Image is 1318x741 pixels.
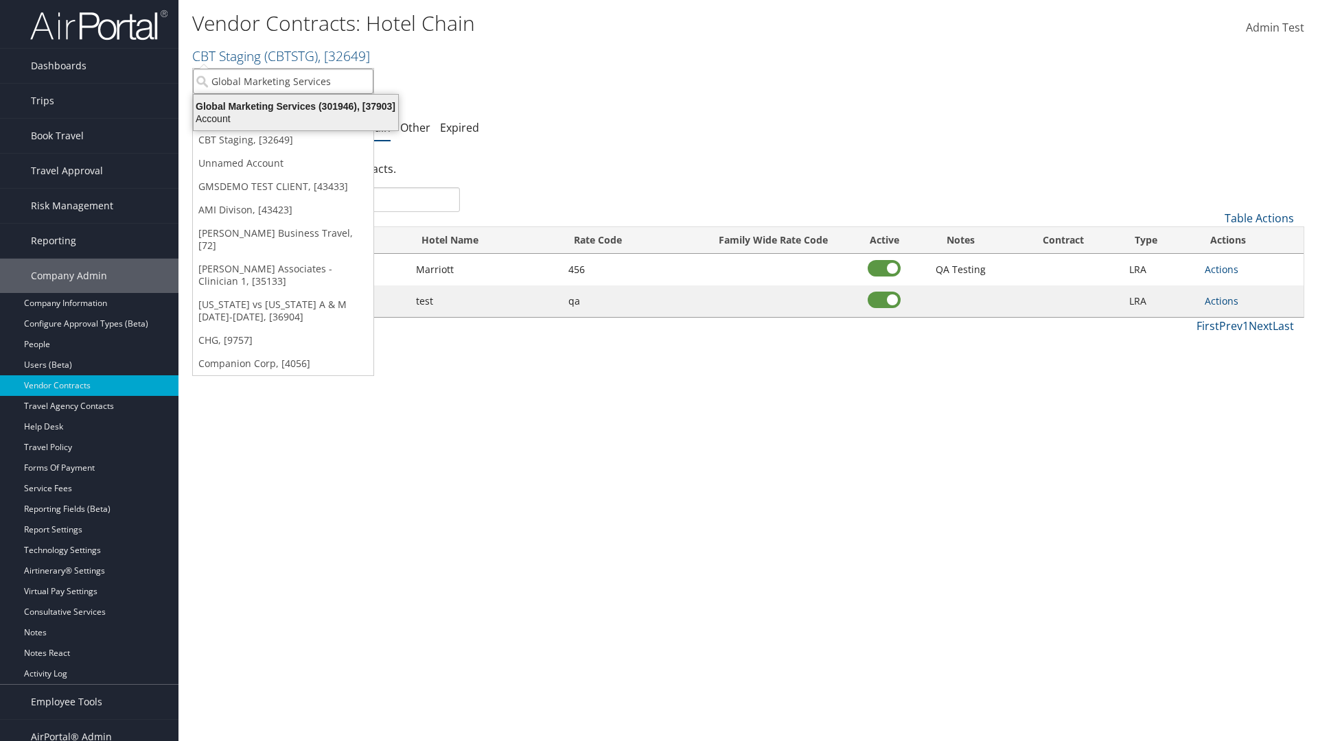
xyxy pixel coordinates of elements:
[1122,285,1199,317] td: LRA
[193,128,373,152] a: CBT Staging, [32649]
[193,69,373,94] input: Search Accounts
[1196,318,1219,333] a: First
[1246,20,1304,35] span: Admin Test
[31,49,86,83] span: Dashboards
[31,119,84,153] span: Book Travel
[193,293,373,329] a: [US_STATE] vs [US_STATE] A & M [DATE]-[DATE], [36904]
[192,47,370,65] a: CBT Staging
[694,227,852,254] th: Family Wide Rate Code: activate to sort column ascending
[409,254,562,285] td: Marriott
[192,150,1304,187] div: There are contracts.
[193,152,373,175] a: Unnamed Account
[185,100,406,113] div: Global Marketing Services (301946), [37903]
[31,84,54,118] span: Trips
[185,113,406,125] div: Account
[440,120,479,135] a: Expired
[193,175,373,198] a: GMSDEMO TEST CLIENT, [43433]
[193,352,373,375] a: Companion Corp, [4056]
[1004,227,1122,254] th: Contract: activate to sort column ascending
[31,224,76,258] span: Reporting
[192,9,934,38] h1: Vendor Contracts: Hotel Chain
[1249,318,1273,333] a: Next
[193,222,373,257] a: [PERSON_NAME] Business Travel, [72]
[409,285,562,317] td: test
[31,259,107,293] span: Company Admin
[853,227,916,254] th: Active: activate to sort column ascending
[1122,254,1199,285] td: LRA
[400,120,430,135] a: Other
[31,154,103,188] span: Travel Approval
[562,254,695,285] td: 456
[562,227,695,254] th: Rate Code: activate to sort column ascending
[1122,227,1199,254] th: Type: activate to sort column ascending
[1219,318,1242,333] a: Prev
[31,189,113,223] span: Risk Management
[318,47,370,65] span: , [ 32649 ]
[193,198,373,222] a: AMI Divison, [43423]
[562,285,695,317] td: qa
[193,329,373,352] a: CHG, [9757]
[193,257,373,293] a: [PERSON_NAME] Associates - Clinician 1, [35133]
[1205,263,1238,276] a: Actions
[31,685,102,719] span: Employee Tools
[30,9,167,41] img: airportal-logo.png
[1273,318,1294,333] a: Last
[1242,318,1249,333] a: 1
[916,227,1005,254] th: Notes: activate to sort column ascending
[1205,294,1238,307] a: Actions
[1225,211,1294,226] a: Table Actions
[936,263,986,276] span: QA Testing
[1246,7,1304,49] a: Admin Test
[264,47,318,65] span: ( CBTSTG )
[409,227,562,254] th: Hotel Name: activate to sort column ascending
[1198,227,1304,254] th: Actions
